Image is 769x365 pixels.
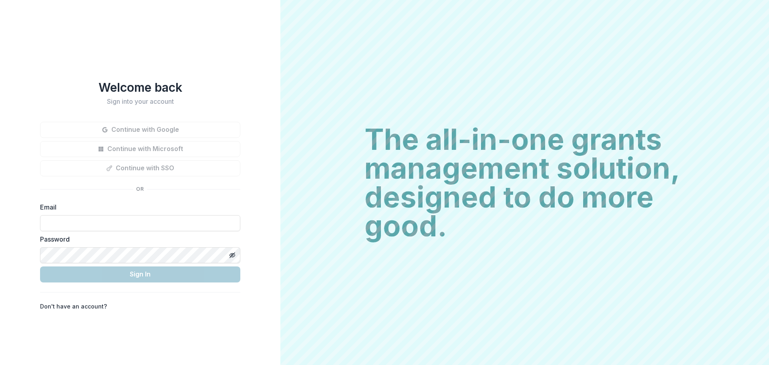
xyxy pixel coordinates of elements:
[40,80,240,95] h1: Welcome back
[40,202,236,212] label: Email
[40,302,107,311] p: Don't have an account?
[40,234,236,244] label: Password
[40,98,240,105] h2: Sign into your account
[40,141,240,157] button: Continue with Microsoft
[40,160,240,176] button: Continue with SSO
[40,266,240,282] button: Sign In
[40,122,240,138] button: Continue with Google
[226,249,239,262] button: Toggle password visibility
